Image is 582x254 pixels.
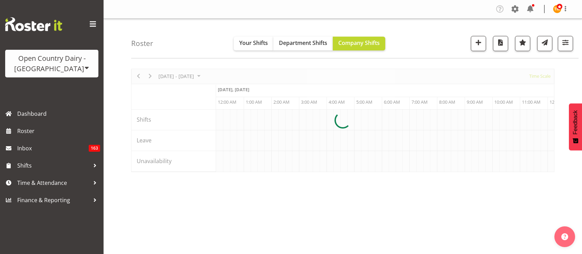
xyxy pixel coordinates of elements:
[493,36,508,51] button: Download a PDF of the roster according to the set date range.
[471,36,486,51] button: Add a new shift
[239,39,268,47] span: Your Shifts
[17,195,90,205] span: Finance & Reporting
[131,39,153,47] h4: Roster
[537,36,552,51] button: Send a list of all shifts for the selected filtered period to all rostered employees.
[572,110,579,134] span: Feedback
[279,39,327,47] span: Department Shifts
[17,160,90,171] span: Shifts
[553,5,561,13] img: tim-magness10922.jpg
[17,109,100,119] span: Dashboard
[558,36,573,51] button: Filter Shifts
[234,37,273,50] button: Your Shifts
[561,233,568,240] img: help-xxl-2.png
[89,145,100,152] span: 163
[17,143,89,153] span: Inbox
[515,36,530,51] button: Highlight an important date within the roster.
[5,17,62,31] img: Rosterit website logo
[12,53,91,74] div: Open Country Dairy - [GEOGRAPHIC_DATA]
[569,103,582,150] button: Feedback - Show survey
[333,37,385,50] button: Company Shifts
[17,126,100,136] span: Roster
[338,39,380,47] span: Company Shifts
[17,178,90,188] span: Time & Attendance
[273,37,333,50] button: Department Shifts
